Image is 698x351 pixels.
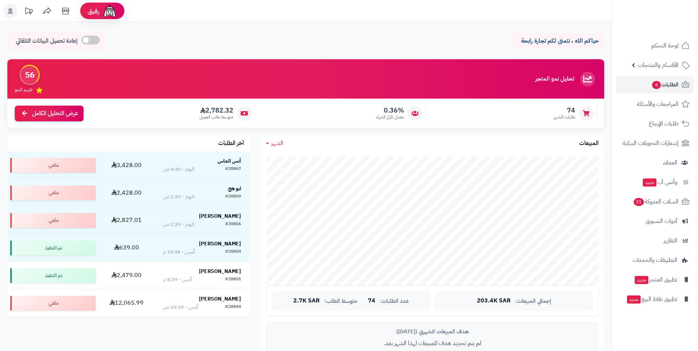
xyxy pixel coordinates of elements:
span: 74 [368,298,375,304]
span: تقييم النمو [15,87,32,93]
span: طلبات الإرجاع [649,118,678,129]
div: #20867 [225,166,241,173]
img: logo-2.png [648,15,691,31]
span: عدد الطلبات: [380,298,409,304]
div: أمس - 10:48 م [163,248,195,256]
div: #20854 [225,248,241,256]
span: وآتس آب [642,177,677,187]
span: إشعارات التحويلات البنكية [623,138,678,148]
div: اليوم - 2:30 ص [163,193,194,201]
div: #20844 [225,304,241,311]
div: أمس - 8:39 م [163,276,192,283]
div: تم التنفيذ [10,268,96,283]
strong: [PERSON_NAME] [199,240,241,248]
span: 2.7K SAR [293,298,320,304]
span: 2,782.32 [199,106,233,114]
span: الطلبات [651,79,678,90]
div: اليوم - 1:29 ص [163,221,194,228]
div: هدف المبيعات الشهري ([DATE]) [272,328,593,336]
img: ai-face.png [102,4,117,18]
span: 4 [652,81,661,89]
strong: أنس الماس [217,157,241,165]
div: اليوم - 4:20 ص [163,166,194,173]
span: التقارير [663,235,677,246]
span: إجمالي المبيعات: [515,298,551,304]
span: الأقسام والمنتجات [638,60,678,70]
span: لوحة التحكم [651,40,678,51]
td: 2,479.00 [99,262,155,289]
span: رفيق [88,7,99,15]
span: المراجعات والأسئلة [637,99,678,109]
span: إعادة تحميل البيانات التلقائي [16,37,78,45]
p: لم يتم تحديد هدف للمبيعات لهذا الشهر بعد. [272,339,593,348]
div: ملغي [10,213,96,228]
a: المراجعات والأسئلة [616,95,694,113]
span: العملاء [663,157,677,168]
a: طلبات الإرجاع [616,115,694,132]
span: 203.4K SAR [477,298,511,304]
span: الشهر [271,139,283,148]
h3: تحليل نمو المتجر [535,76,574,82]
span: | [362,298,364,304]
a: الطلبات4 [616,76,694,93]
div: أمس - 10:39 ص [163,304,198,311]
span: التطبيقات والخدمات [633,255,677,265]
a: عرض التحليل الكامل [15,106,84,121]
h3: آخر الطلبات [218,140,244,147]
strong: ابو هج [228,185,241,192]
a: تحديثات المنصة [20,4,38,20]
span: متوسط طلب العميل [199,114,233,120]
a: التطبيقات والخدمات [616,251,694,269]
a: تطبيق نقاط البيعجديد [616,290,694,308]
td: 639.00 [99,234,155,262]
span: طلبات الشهر [554,114,575,120]
a: إشعارات التحويلات البنكية [616,134,694,152]
span: 74 [554,106,575,114]
div: تم التنفيذ [10,241,96,255]
span: 31 [633,198,644,206]
a: العملاء [616,154,694,171]
a: التقارير [616,232,694,249]
td: 12,065.99 [99,290,155,317]
span: متوسط الطلب: [324,298,357,304]
span: السلات المتروكة [633,196,678,207]
a: أدوات التسويق [616,212,694,230]
div: ملغي [10,185,96,200]
a: تطبيق المتجرجديد [616,271,694,288]
a: السلات المتروكة31 [616,193,694,210]
div: #20859 [225,193,241,201]
h3: المبيعات [579,140,599,147]
div: ملغي [10,158,96,173]
strong: [PERSON_NAME] [199,212,241,220]
span: أدوات التسويق [645,216,677,226]
a: لوحة التحكم [616,37,694,54]
td: 2,827.01 [99,207,155,234]
strong: [PERSON_NAME] [199,295,241,303]
strong: [PERSON_NAME] [199,267,241,275]
td: 3,428.00 [99,152,155,179]
span: جديد [627,295,641,304]
p: حياكم الله ، نتمنى لكم تجارة رابحة [518,37,599,45]
span: معدل تكرار الشراء [376,114,404,120]
div: #20856 [225,221,241,228]
span: جديد [643,178,656,187]
div: ملغي [10,296,96,311]
span: 0.36% [376,106,404,114]
a: الشهر [266,139,283,148]
span: جديد [635,276,648,284]
span: عرض التحليل الكامل [32,109,78,118]
span: تطبيق المتجر [634,274,677,285]
a: وآتس آبجديد [616,173,694,191]
span: تطبيق نقاط البيع [626,294,677,304]
td: 2,428.00 [99,179,155,206]
div: #20851 [225,276,241,283]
